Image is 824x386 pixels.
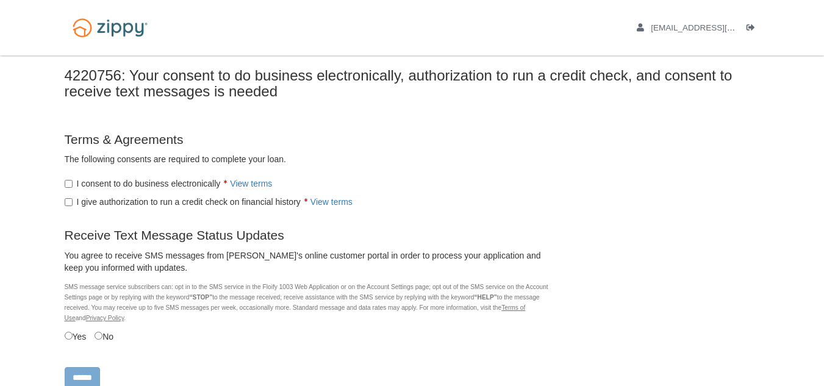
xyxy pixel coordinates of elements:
p: The following consents are required to complete your loan. [65,153,553,165]
label: No [95,329,113,343]
label: I consent to do business electronically [65,177,273,190]
a: edit profile [637,23,791,35]
div: You agree to receive SMS messages from [PERSON_NAME]'s online customer portal in order to process... [65,249,553,279]
p: Terms & Agreements [65,130,553,148]
input: I give authorization to run a credit check on financial historyView terms [65,198,73,206]
a: Terms of Use [65,304,526,321]
label: Yes [65,329,87,343]
input: No [95,332,102,340]
p: Receive Text Message Status Updates [65,226,553,244]
input: Yes [65,332,73,340]
b: “HELP” [474,294,496,301]
a: Privacy Policy [86,315,124,321]
label: I give authorization to run a credit check on financial history [65,196,353,208]
b: “STOP” [190,294,213,301]
span: bobbypetersen1425@gmail.com [651,23,790,32]
input: I consent to do business electronicallyView terms [65,180,73,188]
h1: 4220756: Your consent to do business electronically, authorization to run a credit check, and con... [65,68,760,100]
small: SMS message service subscribers can: opt in to the SMS service in the Floify 1003 Web Application... [65,284,548,321]
a: Log out [747,23,760,35]
a: View terms [310,197,353,207]
img: Logo [65,12,156,43]
a: View terms [230,179,272,188]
